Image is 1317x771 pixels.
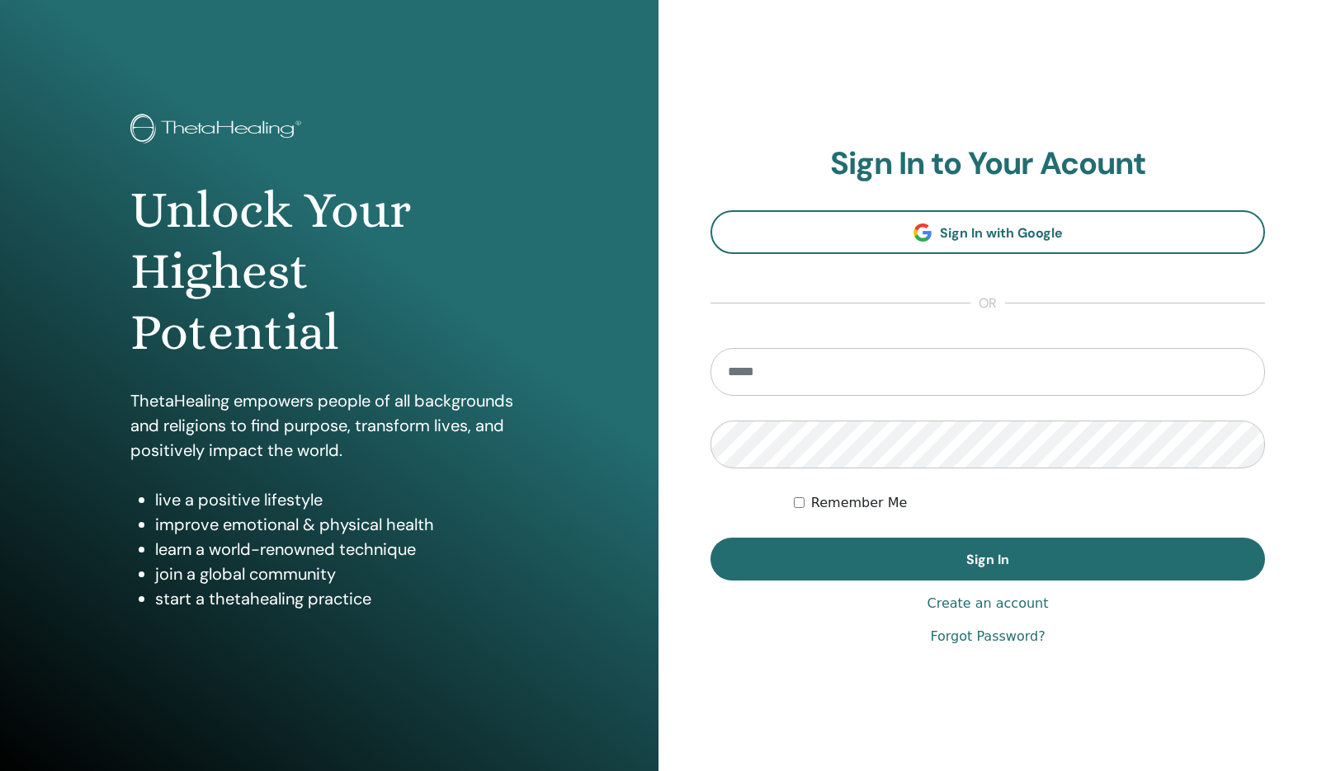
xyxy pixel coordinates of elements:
span: or [970,294,1005,313]
a: Create an account [927,594,1048,614]
span: Sign In with Google [940,224,1063,242]
li: join a global community [155,562,528,586]
a: Forgot Password? [930,627,1045,646]
div: Keep me authenticated indefinitely or until I manually logout [794,493,1265,513]
p: ThetaHealing empowers people of all backgrounds and religions to find purpose, transform lives, a... [130,388,528,463]
h1: Unlock Your Highest Potential [130,180,528,364]
li: live a positive lifestyle [155,487,528,512]
button: Sign In [710,538,1265,581]
li: start a thetahealing practice [155,586,528,611]
li: improve emotional & physical health [155,512,528,537]
label: Remember Me [811,493,908,513]
h2: Sign In to Your Acount [710,145,1265,183]
li: learn a world-renowned technique [155,537,528,562]
span: Sign In [966,551,1009,568]
a: Sign In with Google [710,210,1265,254]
